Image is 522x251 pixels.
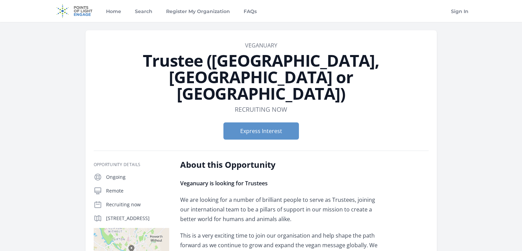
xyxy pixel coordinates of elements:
[180,159,381,170] h2: About this Opportunity
[180,195,381,224] p: We are looking for a number of brilliant people to serve as Trustees, joining our international t...
[106,215,169,222] p: [STREET_ADDRESS]
[94,52,429,102] h1: Trustee ([GEOGRAPHIC_DATA], [GEOGRAPHIC_DATA] or [GEOGRAPHIC_DATA])
[106,201,169,208] p: Recruiting now
[94,162,169,167] h3: Opportunity Details
[180,179,268,187] strong: Veganuary is looking for Trustees
[235,105,287,114] dd: Recruiting now
[223,122,299,140] button: Express Interest
[245,42,277,49] a: Veganuary
[106,187,169,194] p: Remote
[106,174,169,181] p: Ongoing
